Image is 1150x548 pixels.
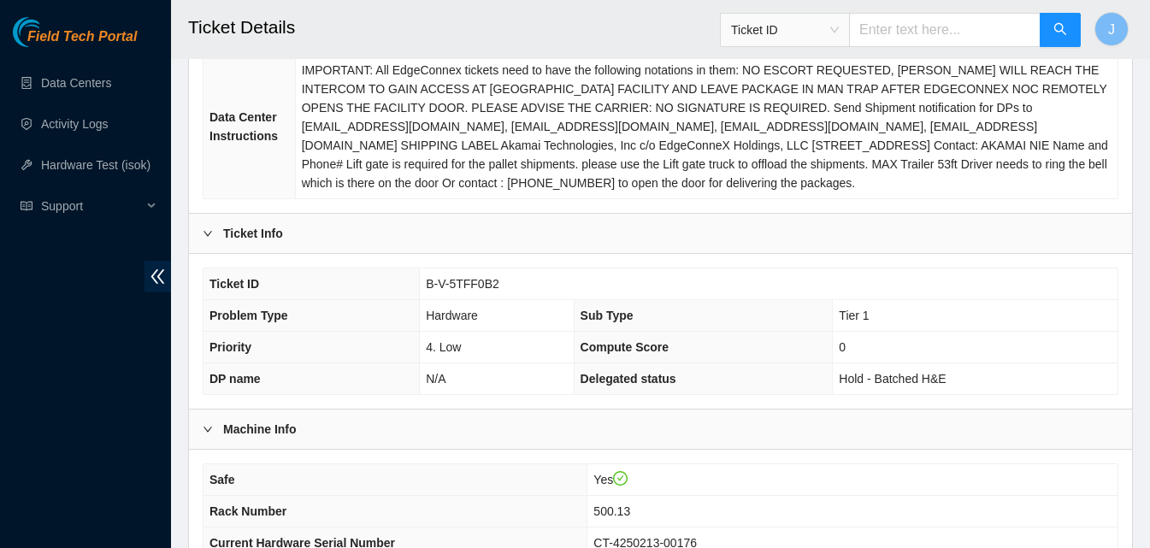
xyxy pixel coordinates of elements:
span: Safe [209,473,235,486]
span: Field Tech Portal [27,29,137,45]
div: Ticket Info [189,214,1132,253]
button: J [1094,12,1129,46]
span: J [1108,19,1115,40]
input: Enter text here... [849,13,1041,47]
span: Yes [593,473,628,486]
button: search [1040,13,1081,47]
span: Data Center Instructions [209,110,278,143]
img: Akamai Technologies [13,17,86,47]
span: Hardware [426,309,478,322]
span: Problem Type [209,309,288,322]
span: Ticket ID [731,17,839,43]
span: Sub Type [581,309,634,322]
b: Ticket Info [223,224,283,243]
span: 4. Low [426,340,461,354]
div: Machine Info [189,410,1132,449]
span: Compute Score [581,340,669,354]
span: IMPORTANT: All EdgeConnex tickets need to have the following notations in them: NO ESCORT REQUEST... [302,63,1108,190]
span: N/A [426,372,445,386]
a: Data Centers [41,76,111,90]
span: 0 [839,340,846,354]
span: Delegated status [581,372,676,386]
span: double-left [144,261,171,292]
span: Priority [209,340,251,354]
span: check-circle [613,471,628,486]
span: 500.13 [593,504,630,518]
span: right [203,228,213,239]
span: Support [41,189,142,223]
span: right [203,424,213,434]
a: Akamai TechnologiesField Tech Portal [13,31,137,53]
a: Activity Logs [41,117,109,131]
span: read [21,200,32,212]
span: Tier 1 [839,309,869,322]
b: Machine Info [223,420,297,439]
span: DP name [209,372,261,386]
span: Hold - Batched H&E [839,372,946,386]
a: Hardware Test (isok) [41,158,150,172]
span: search [1053,22,1067,38]
span: Rack Number [209,504,286,518]
span: Ticket ID [209,277,259,291]
span: B-V-5TFF0B2 [426,277,499,291]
